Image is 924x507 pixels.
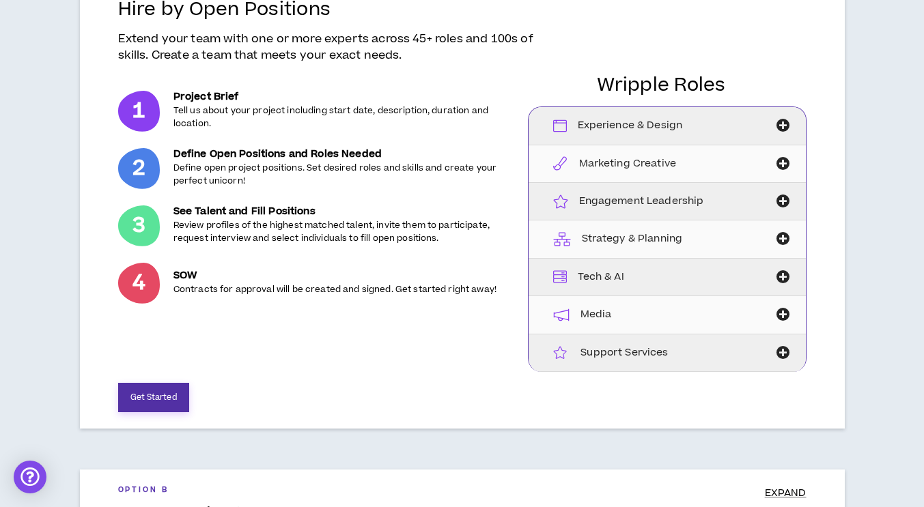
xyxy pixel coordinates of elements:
[173,219,506,245] p: Review profiles of the highest matched talent, invite them to participate, request interview and ...
[765,486,807,504] a: EXPAND
[578,270,624,285] span: Tech & AI
[528,74,796,96] h1: Wripple Roles
[173,91,506,103] h5: Project Brief
[14,461,46,493] div: Open Intercom Messenger
[173,104,506,130] p: Tell us about your project including start date, description, duration and location.
[582,231,683,246] span: Strategy & Planning
[118,31,562,63] p: Extend your team with one or more experts across 45+ roles and 100s of skills. Create a team that...
[173,270,496,282] h5: SOW
[118,263,160,304] p: 4
[579,194,704,209] span: Engagement Leadership
[118,148,160,189] p: 2
[580,307,612,322] span: Media
[173,149,506,160] h5: Define Open Positions and Roles Needed
[118,383,189,412] button: Get Started
[578,118,683,133] span: Experience & Design
[580,345,668,360] span: Support Services
[118,486,169,494] h5: Option B
[579,156,677,171] span: Marketing Creative
[118,91,160,132] p: 1
[118,205,160,246] p: 3
[173,283,496,296] p: Contracts for approval will be created and signed. Get started right away!
[173,162,506,188] p: Define open project positions. Set desired roles and skills and create your perfect unicorn!
[173,206,506,218] h5: See Talent and Fill Positions
[765,486,807,500] span: EXPAND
